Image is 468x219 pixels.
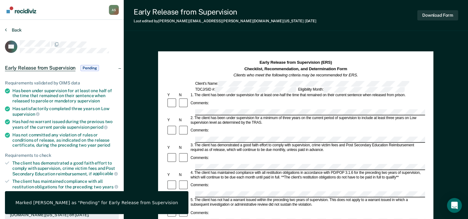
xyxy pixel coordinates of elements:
[6,6,36,13] img: Recidiviz
[166,93,178,97] div: Y
[194,81,410,86] div: Client's Name:
[244,67,347,71] strong: Checklist, Recommendation, and Determination Form
[90,125,108,130] span: period
[80,65,99,71] span: Pending
[134,7,316,16] div: Early Release from Supervision
[97,143,110,148] span: period
[305,19,316,23] span: [DATE]
[93,171,118,176] span: applicable
[178,118,190,122] div: N
[297,87,406,92] div: Eligibility Month:
[5,27,22,33] button: Back
[12,179,119,189] div: The client has maintained compliance with all restitution obligations for the preceding two
[12,112,40,117] span: supervision
[166,145,178,150] div: Y
[190,211,210,215] div: Comments:
[5,153,119,158] div: Requirements to check
[178,173,190,177] div: N
[5,65,75,71] span: Early Release from Supervision
[447,198,462,213] div: Open Intercom Messenger
[190,183,210,188] div: Comments:
[12,161,119,176] div: The client has demonstrated a good faith effort to comply with supervision, crime victim fees and...
[234,73,358,77] em: Clients who meet the following criteria may be recommended for ERS.
[190,156,210,161] div: Comments:
[77,98,100,103] span: supervision
[194,87,297,92] div: TDCJ/SID #:
[134,19,316,23] div: Last edited by [PERSON_NAME][EMAIL_ADDRESS][PERSON_NAME][DOMAIN_NAME][US_STATE]
[190,101,210,106] div: Comments:
[178,145,190,150] div: N
[190,198,425,207] div: 5. The client has not had a warrant issued within the preceding two years of supervision. This do...
[190,143,425,152] div: 3. The client has demonstrated a good faith effort to comply with supervision, crime victim fees ...
[166,118,178,122] div: Y
[260,60,332,65] strong: Early Release from Supervision (ERS)
[12,106,119,117] div: Has satisfactorily completed three years on Low
[5,80,119,86] div: Requirements validated by OIMS data
[417,10,458,20] button: Download Form
[190,93,425,97] div: 1. The client has been under supervision for at least one-half the time that remained on their cu...
[190,116,425,125] div: 2. The client has been under supervision for a minimum of three years on the current period of su...
[166,173,178,177] div: Y
[12,132,119,148] div: Has not committed any violation of rules or conditions of release, as indicated on the release ce...
[12,119,119,130] div: Has had no warrant issued during the previous two years of the current parole supervision
[178,93,190,97] div: N
[190,170,425,180] div: 4. The client has maintained compliance with all restitution obligations in accordance with PD/PO...
[109,5,119,15] div: A S
[102,184,118,189] span: years
[109,5,119,15] button: Profile dropdown button
[190,128,210,133] div: Comments:
[12,88,119,104] div: Has been under supervision for at least one half of the time that remained on their sentence when...
[15,200,178,205] div: Marked [PERSON_NAME] as "Pending" for Early Release from Supervision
